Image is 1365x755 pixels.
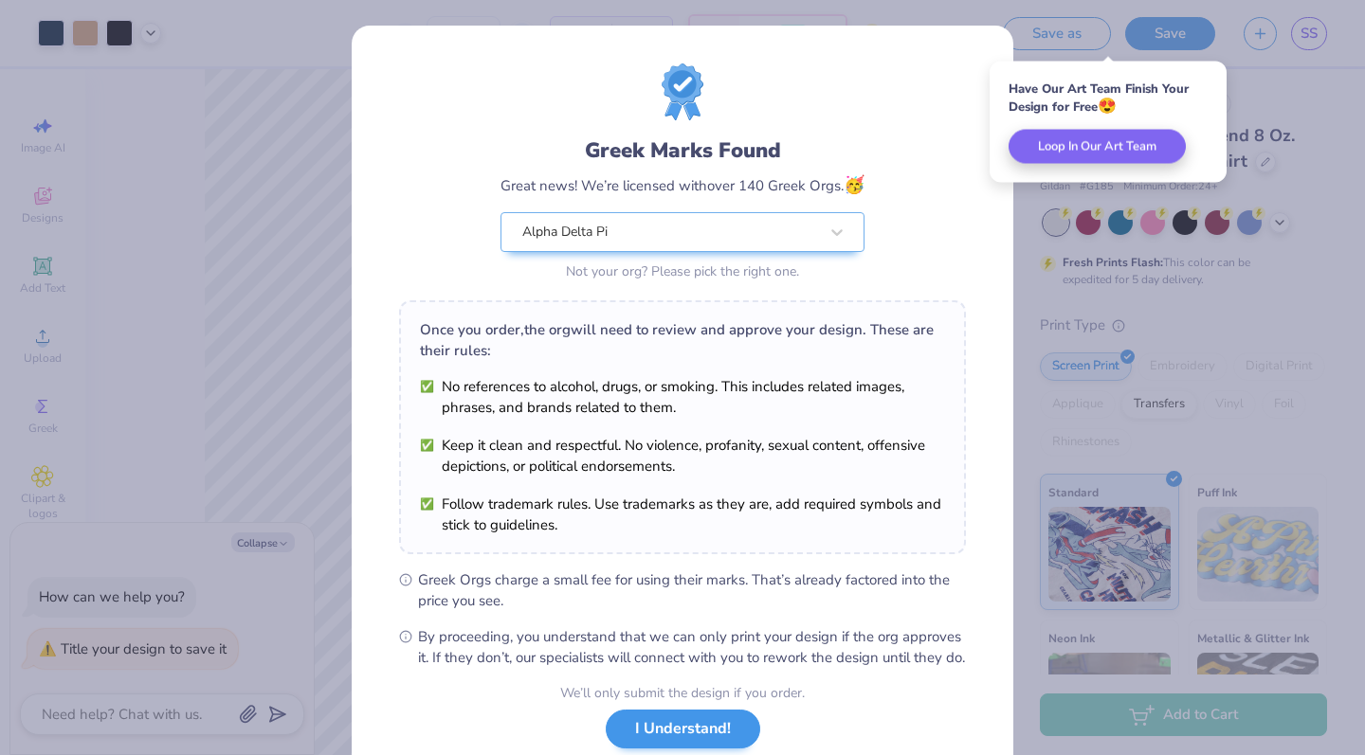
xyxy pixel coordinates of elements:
[420,319,945,361] div: Once you order, the org will need to review and approve your design. These are their rules:
[560,683,805,703] div: We’ll only submit the design if you order.
[844,173,864,196] span: 🥳
[500,135,864,166] div: Greek Marks Found
[1009,130,1186,164] button: Loop In Our Art Team
[418,626,966,668] span: By proceeding, you understand that we can only print your design if the org approves it. If they ...
[420,494,945,535] li: Follow trademark rules. Use trademarks as they are, add required symbols and stick to guidelines.
[606,710,760,748] button: I Understand!
[1098,96,1117,117] span: 😍
[418,569,966,611] span: Greek Orgs charge a small fee for using their marks. That’s already factored into the price you see.
[500,172,864,198] div: Great news! We’re licensed with over 140 Greek Orgs.
[1009,81,1208,116] div: Have Our Art Team Finish Your Design for Free
[420,435,945,476] li: Keep it clean and respectful. No violence, profanity, sexual content, offensive depictions, or po...
[662,63,703,120] img: license-marks-badge.png
[500,261,864,281] div: Not your org? Please pick the right one.
[420,376,945,418] li: No references to alcohol, drugs, or smoking. This includes related images, phrases, and brands re...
